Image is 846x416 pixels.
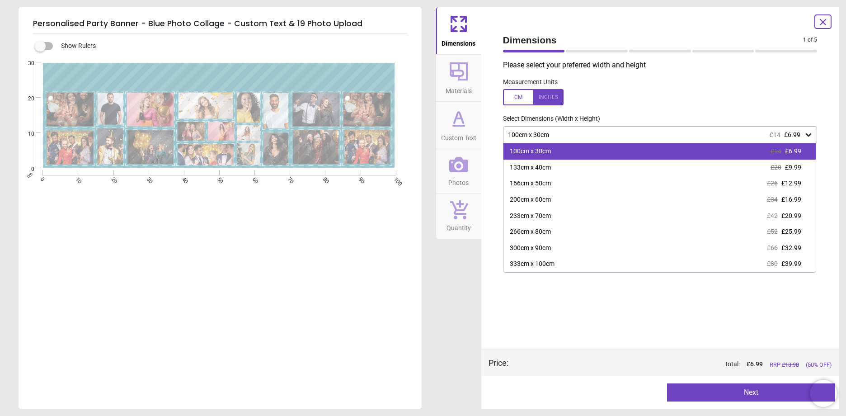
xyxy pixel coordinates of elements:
[770,361,799,369] span: RRP
[810,380,837,407] iframe: Brevo live chat
[667,383,835,402] button: Next
[806,361,832,369] span: (50% OFF)
[781,228,801,235] span: £25.99
[767,180,778,187] span: £26
[510,260,555,269] div: 333cm x 100cm
[436,149,481,194] button: Photos
[510,195,551,204] div: 200cm x 60cm
[436,7,481,54] button: Dimensions
[510,163,551,172] div: 133cm x 40cm
[503,60,825,70] p: Please select your preferred width and height
[510,212,551,221] div: 233cm x 70cm
[436,194,481,239] button: Quantity
[446,219,471,233] span: Quantity
[767,244,778,251] span: £66
[750,360,763,368] span: 6.99
[803,36,817,44] span: 1 of 5
[770,131,780,138] span: £14
[510,179,551,188] div: 166cm x 50cm
[507,131,804,139] div: 100cm x 30cm
[33,14,407,33] h5: Personalised Party Banner - Blue Photo Collage - Custom Text & 19 Photo Upload
[40,41,422,52] div: Show Rulers
[781,212,801,219] span: £20.99
[489,357,508,369] div: Price :
[785,164,801,171] span: £9.99
[17,165,34,173] span: 0
[510,244,551,253] div: 300cm x 90cm
[441,129,476,143] span: Custom Text
[436,102,481,149] button: Custom Text
[448,174,469,188] span: Photos
[510,147,551,156] div: 100cm x 30cm
[503,78,558,87] label: Measurement Units
[446,82,472,96] span: Materials
[436,55,481,102] button: Materials
[522,360,832,369] div: Total:
[785,147,801,155] span: £6.99
[782,361,799,368] span: £ 13.98
[17,130,34,138] span: 10
[767,196,778,203] span: £34
[503,33,804,47] span: Dimensions
[767,212,778,219] span: £42
[510,227,551,236] div: 266cm x 80cm
[747,360,763,369] span: £
[781,260,801,267] span: £39.99
[771,147,781,155] span: £14
[496,114,600,123] label: Select Dimensions (Width x Height)
[442,35,475,48] span: Dimensions
[781,244,801,251] span: £32.99
[781,180,801,187] span: £12.99
[784,131,800,138] span: £6.99
[17,95,34,103] span: 20
[17,60,34,67] span: 30
[771,164,781,171] span: £20
[767,228,778,235] span: £52
[781,196,801,203] span: £16.99
[767,260,778,267] span: £80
